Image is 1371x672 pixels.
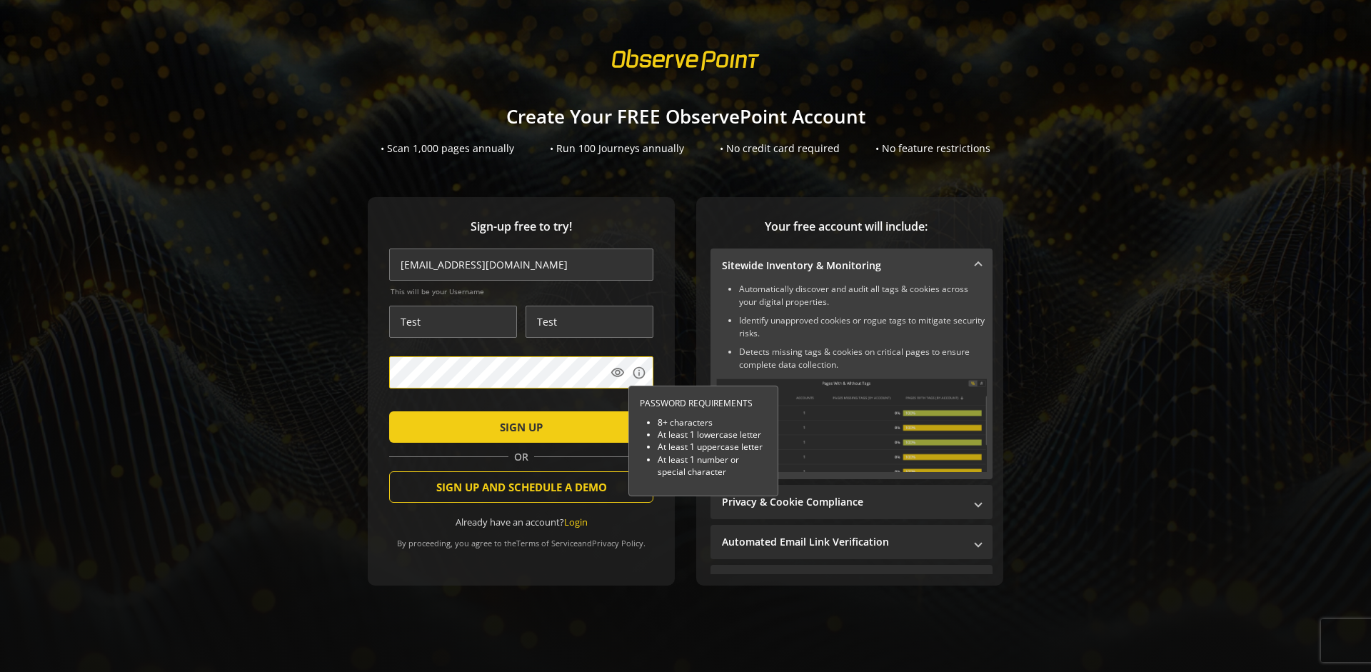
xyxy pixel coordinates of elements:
span: SIGN UP [500,414,543,440]
div: • Scan 1,000 pages annually [381,141,514,156]
mat-expansion-panel-header: Sitewide Inventory & Monitoring [710,249,993,283]
li: At least 1 lowercase letter [658,429,767,441]
li: Identify unapproved cookies or rogue tags to mitigate security risks. [739,314,987,340]
input: Last Name * [526,306,653,338]
a: Terms of Service [516,538,578,548]
div: • No feature restrictions [875,141,990,156]
li: At least 1 uppercase letter [658,441,767,453]
li: At least 1 number or special character [658,453,767,478]
mat-icon: info [632,366,646,380]
div: PASSWORD REQUIREMENTS [640,397,767,409]
div: • No credit card required [720,141,840,156]
li: Automatically discover and audit all tags & cookies across your digital properties. [739,283,987,309]
input: First Name * [389,306,517,338]
span: This will be your Username [391,286,653,296]
div: Sitewide Inventory & Monitoring [710,283,993,479]
mat-expansion-panel-header: Automated Email Link Verification [710,525,993,559]
span: Your free account will include: [710,219,982,235]
li: Detects missing tags & cookies on critical pages to ensure complete data collection. [739,346,987,371]
span: OR [508,450,534,464]
mat-panel-title: Automated Email Link Verification [722,535,964,549]
button: SIGN UP AND SCHEDULE A DEMO [389,471,653,503]
mat-panel-title: Privacy & Cookie Compliance [722,495,964,509]
mat-expansion-panel-header: Performance Monitoring with Web Vitals [710,565,993,599]
div: Already have an account? [389,516,653,529]
mat-expansion-panel-header: Privacy & Cookie Compliance [710,485,993,519]
input: Email Address (name@work-email.com) * [389,249,653,281]
span: SIGN UP AND SCHEDULE A DEMO [436,474,607,500]
mat-icon: visibility [611,366,625,380]
a: Login [564,516,588,528]
button: SIGN UP [389,411,653,443]
span: Sign-up free to try! [389,219,653,235]
li: 8+ characters [658,416,767,428]
div: By proceeding, you agree to the and . [389,528,653,548]
div: • Run 100 Journeys annually [550,141,684,156]
img: Sitewide Inventory & Monitoring [716,378,987,472]
mat-panel-title: Sitewide Inventory & Monitoring [722,259,964,273]
a: Privacy Policy [592,538,643,548]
